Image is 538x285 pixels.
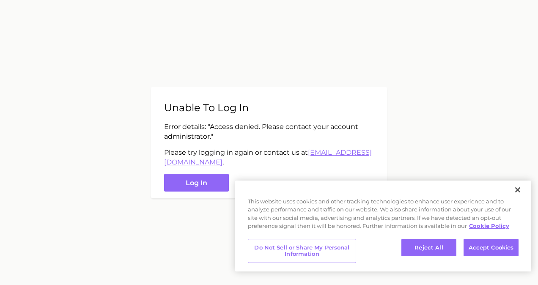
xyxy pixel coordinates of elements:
div: This website uses cookies and other tracking technologies to enhance user experience and to analy... [235,197,531,235]
button: Accept Cookies [464,239,519,257]
p: Error details: " Access denied. Please contact your account administrator. " [164,122,374,141]
div: Cookie banner [235,181,531,271]
button: Close [508,181,527,199]
div: Privacy [235,181,531,271]
h2: Unable to log in [164,101,374,114]
button: Reject All [401,239,456,257]
button: Log in [164,174,229,192]
a: [EMAIL_ADDRESS][DOMAIN_NAME] [164,148,372,166]
p: Please try logging in again or contact us at . [164,148,374,167]
a: More information about your privacy, opens in a new tab [469,222,509,229]
button: Do Not Sell or Share My Personal Information, Opens the preference center dialog [248,239,356,263]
